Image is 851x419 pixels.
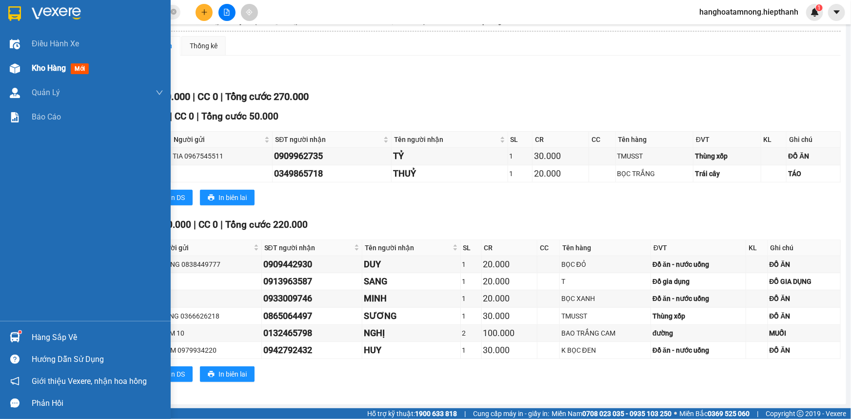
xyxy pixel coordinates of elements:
[32,375,147,387] span: Giới thiệu Vexere, nhận hoa hồng
[157,259,260,270] div: PHỤNG 0838449777
[274,149,390,163] div: 0909962735
[393,167,506,180] div: THUỶ
[653,293,744,304] div: Đồ ăn - nước uống
[223,9,230,16] span: file-add
[797,410,804,417] span: copyright
[757,408,758,419] span: |
[482,240,537,256] th: CR
[367,408,457,419] span: Hỗ trợ kỹ thuật:
[561,259,649,270] div: BỌC ĐỎ
[364,292,459,305] div: MINH
[10,377,20,386] span: notification
[263,258,361,271] div: 0909442930
[537,240,560,256] th: CC
[169,192,185,203] span: In DS
[262,290,363,307] td: 0933009746
[616,132,693,148] th: Tên hàng
[832,8,841,17] span: caret-down
[218,192,247,203] span: In biên lai
[173,151,271,161] div: TIA 0967545511
[653,311,744,321] div: Thùng xốp
[263,275,361,288] div: 0913963587
[10,399,20,408] span: message
[171,9,177,15] span: close-circle
[218,4,236,21] button: file-add
[198,219,218,230] span: CC 0
[32,86,60,99] span: Quản Lý
[679,408,750,419] span: Miền Bắc
[273,165,392,182] td: 0349865718
[617,168,692,179] div: BỌC TRẮNG
[208,194,215,202] span: printer
[415,410,457,418] strong: 1900 633 818
[8,6,21,21] img: logo-vxr
[770,293,839,304] div: ĐỒ ĂN
[362,308,461,325] td: SƯƠNG
[262,342,363,359] td: 0942792432
[462,328,480,339] div: 2
[462,276,480,287] div: 1
[589,132,615,148] th: CC
[220,219,223,230] span: |
[32,63,66,73] span: Kho hàng
[533,132,589,148] th: CR
[787,132,841,148] th: Ghi chú
[693,132,761,148] th: ĐVT
[364,326,459,340] div: NGHỊ
[171,8,177,17] span: close-circle
[362,273,461,290] td: SANG
[788,168,839,179] div: TÁO
[364,275,459,288] div: SANG
[653,345,744,356] div: Đồ ăn - nước uống
[653,276,744,287] div: Đồ gia dụng
[695,151,759,161] div: Thùng xốp
[157,328,260,339] div: THẾM 10
[674,412,677,416] span: ⚪️
[483,343,535,357] div: 30.000
[817,4,821,11] span: 1
[193,91,195,102] span: |
[157,276,260,287] div: LT
[462,311,480,321] div: 1
[746,240,768,256] th: KL
[241,4,258,21] button: aim
[71,63,89,74] span: mới
[158,242,252,253] span: Người gửi
[811,8,819,17] img: icon-new-feature
[10,112,20,122] img: solution-icon
[200,366,255,382] button: printerIn biên lai
[483,292,535,305] div: 20.000
[262,273,363,290] td: 0913963587
[32,330,163,345] div: Hàng sắp về
[190,40,218,51] div: Thống kê
[201,111,278,122] span: Tổng cước 50.000
[483,258,535,271] div: 20.000
[263,292,361,305] div: 0933009746
[653,259,744,270] div: Đồ ăn - nước uống
[10,88,20,98] img: warehouse-icon
[200,190,255,205] button: printerIn biên lai
[218,369,247,379] span: In biên lai
[692,6,806,18] span: hanghoatamnong.hiepthanh
[770,311,839,321] div: ĐỒ ĂN
[364,343,459,357] div: HUY
[462,293,480,304] div: 1
[274,167,390,180] div: 0349865718
[197,111,199,122] span: |
[364,258,459,271] div: DUY
[828,4,845,21] button: caret-down
[262,325,363,342] td: 0132465798
[464,408,466,419] span: |
[170,111,172,122] span: |
[10,355,20,364] span: question-circle
[561,293,649,304] div: BỌC XANH
[264,242,353,253] span: SĐT người nhận
[761,132,787,148] th: KL
[617,151,692,161] div: TMUSST
[392,165,508,182] td: THUỶ
[461,240,482,256] th: SL
[157,345,260,356] div: THẮM 0979934220
[169,369,185,379] span: In DS
[483,275,535,288] div: 20.000
[561,345,649,356] div: K BỌC ĐEN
